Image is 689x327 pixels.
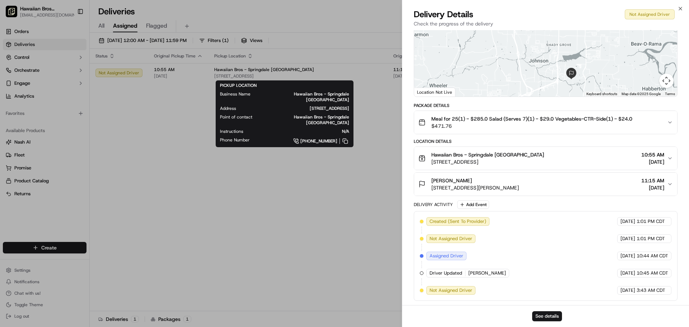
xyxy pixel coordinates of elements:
span: Not Assigned Driver [430,235,472,242]
span: Business Name [220,91,250,97]
button: Meal for 25(1) - $285.0 Salad (Serves 7)(1) - $29.0 Vegetables-CTR-Side(1) - $24.0$471.76 [414,111,677,134]
button: Start new chat [122,71,131,79]
span: Map data ©2025 Google [622,92,661,96]
button: Keyboard shortcuts [586,92,617,97]
span: Point of contact [220,114,252,120]
span: [PERSON_NAME] [468,270,506,276]
span: $471.76 [431,122,632,130]
span: [DATE] [620,253,635,259]
span: [DATE] [620,270,635,276]
img: Google [416,87,440,97]
a: [PHONE_NUMBER] [261,137,349,145]
a: 📗Knowledge Base [4,101,58,114]
span: N/A [255,129,349,134]
img: 1736555255976-a54dd68f-1ca7-489b-9aae-adbdc363a1c4 [7,69,20,81]
span: 11:15 AM [641,177,664,184]
img: Nash [7,7,22,22]
button: Add Event [457,200,489,209]
span: Meal for 25(1) - $285.0 Salad (Serves 7)(1) - $29.0 Vegetables-CTR-Side(1) - $24.0 [431,115,632,122]
span: Assigned Driver [430,253,463,259]
span: PICKUP LOCATION [220,83,257,88]
div: Delivery Activity [414,202,453,207]
span: Knowledge Base [14,104,55,111]
span: Phone Number [220,137,250,143]
span: [STREET_ADDRESS][PERSON_NAME] [431,184,519,191]
p: Check the progress of the delivery [414,20,678,27]
div: Package Details [414,103,678,108]
button: [PERSON_NAME][STREET_ADDRESS][PERSON_NAME]11:15 AM[DATE] [414,173,677,196]
div: 📗 [7,105,13,111]
a: Terms (opens in new tab) [665,92,675,96]
span: 10:44 AM CDT [637,253,668,259]
span: [DATE] [620,218,635,225]
span: [DATE] [620,235,635,242]
span: [PHONE_NUMBER] [300,138,337,144]
span: Hawaiian Bros - Springdale [GEOGRAPHIC_DATA] [431,151,544,158]
span: Created (Sent To Provider) [430,218,486,225]
p: Welcome 👋 [7,29,131,40]
span: 1:01 PM CDT [637,218,665,225]
span: 10:55 AM [641,151,664,158]
span: [DATE] [641,158,664,165]
span: [STREET_ADDRESS] [248,106,349,111]
div: Start new chat [24,69,118,76]
span: Driver Updated [430,270,462,276]
input: Got a question? Start typing here... [19,46,129,54]
span: 10:45 AM CDT [637,270,668,276]
span: Delivery Details [414,9,473,20]
div: Location Not Live [414,88,455,97]
a: Open this area in Google Maps (opens a new window) [416,87,440,97]
span: Not Assigned Driver [430,287,472,294]
span: [DATE] [641,184,664,191]
span: 3:43 AM CDT [637,287,665,294]
span: Instructions [220,129,243,134]
span: Hawaiian Bros - Springdale [GEOGRAPHIC_DATA] [262,91,349,103]
button: Hawaiian Bros - Springdale [GEOGRAPHIC_DATA][STREET_ADDRESS]10:55 AM[DATE] [414,147,677,170]
span: Address [220,106,236,111]
span: [STREET_ADDRESS] [431,158,544,165]
button: See details [532,311,562,321]
a: 💻API Documentation [58,101,118,114]
span: [DATE] [620,287,635,294]
div: 💻 [61,105,66,111]
button: Map camera controls [659,74,674,88]
span: 1:01 PM CDT [637,235,665,242]
span: Hawaiian Bros - Springdale [GEOGRAPHIC_DATA] [264,114,349,126]
a: Powered byPylon [51,121,87,127]
span: API Documentation [68,104,115,111]
span: Pylon [71,122,87,127]
div: Location Details [414,139,678,144]
span: [PERSON_NAME] [431,177,472,184]
div: We're available if you need us! [24,76,91,81]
